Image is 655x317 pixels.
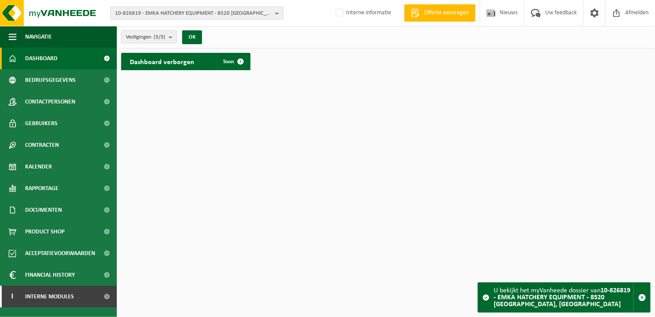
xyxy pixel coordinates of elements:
span: Vestigingen [126,31,165,44]
span: Financial History [25,264,75,286]
strong: 10-826819 - EMKA HATCHERY EQUIPMENT - 8520 [GEOGRAPHIC_DATA], [GEOGRAPHIC_DATA] [494,287,630,308]
span: Bedrijfsgegevens [25,69,76,91]
a: Offerte aanvragen [404,4,475,22]
span: I [9,286,16,307]
span: Offerte aanvragen [422,9,471,17]
span: 10-826819 - EMKA HATCHERY EQUIPMENT - 8520 [GEOGRAPHIC_DATA], [GEOGRAPHIC_DATA] [115,7,272,20]
span: Product Shop [25,221,64,243]
span: Documenten [25,199,62,221]
count: (3/3) [154,34,165,40]
button: 10-826819 - EMKA HATCHERY EQUIPMENT - 8520 [GEOGRAPHIC_DATA], [GEOGRAPHIC_DATA] [110,6,283,19]
h2: Dashboard verborgen [121,53,203,70]
span: Navigatie [25,26,52,48]
span: Toon [223,59,234,65]
span: Rapportage [25,178,58,199]
span: Kalender [25,156,52,178]
span: Contactpersonen [25,91,75,113]
label: Interne informatie [334,6,391,19]
span: Acceptatievoorwaarden [25,243,95,264]
a: Toon [216,53,250,70]
span: Dashboard [25,48,58,69]
div: U bekijkt het myVanheede dossier van [494,283,633,312]
button: Vestigingen(3/3) [121,30,177,43]
span: Contracten [25,134,59,156]
span: Interne modules [25,286,74,307]
span: Gebruikers [25,113,58,134]
button: OK [182,30,202,44]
